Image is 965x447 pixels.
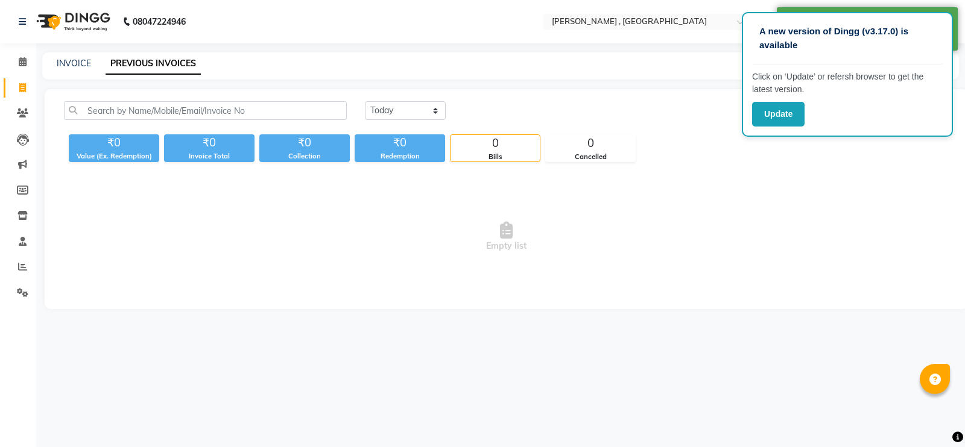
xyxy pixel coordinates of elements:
[164,134,255,151] div: ₹0
[752,70,943,96] p: Click on ‘Update’ or refersh browser to get the latest version.
[106,53,201,75] a: PREVIOUS INVOICES
[355,151,445,161] div: Redemption
[914,399,953,435] iframe: chat widget
[546,152,635,162] div: Cancelled
[259,134,350,151] div: ₹0
[133,5,186,39] b: 08047224946
[57,58,91,69] a: INVOICE
[355,134,445,151] div: ₹0
[31,5,113,39] img: logo
[69,134,159,151] div: ₹0
[64,101,347,120] input: Search by Name/Mobile/Email/Invoice No
[451,135,540,152] div: 0
[64,177,949,297] span: Empty list
[259,151,350,161] div: Collection
[451,152,540,162] div: Bills
[69,151,159,161] div: Value (Ex. Redemption)
[759,25,935,52] p: A new version of Dingg (v3.17.0) is available
[752,102,805,127] button: Update
[546,135,635,152] div: 0
[164,151,255,161] div: Invoice Total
